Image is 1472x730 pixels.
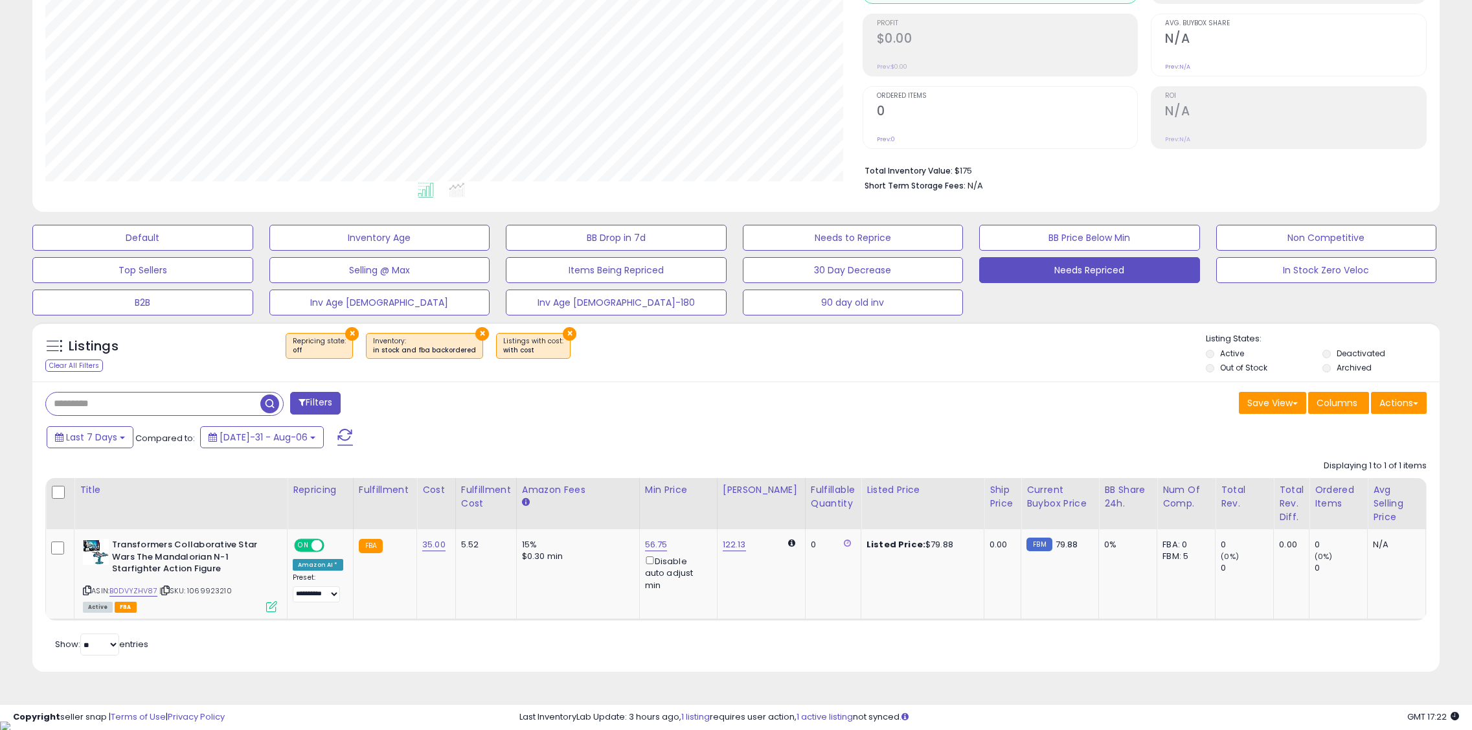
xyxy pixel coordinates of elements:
[1165,93,1426,100] span: ROI
[109,586,157,597] a: B0DVYZHV87
[1315,562,1367,574] div: 0
[66,431,117,444] span: Last 7 Days
[1221,483,1268,510] div: Total Rev.
[422,538,446,551] a: 35.00
[743,290,964,315] button: 90 day old inv
[111,711,166,723] a: Terms of Use
[32,225,253,251] button: Default
[293,336,346,356] span: Repricing state :
[519,711,1459,724] div: Last InventoryLab Update: 3 hours ago, requires user action, not synced.
[293,559,343,571] div: Amazon AI *
[323,540,343,551] span: OFF
[461,539,506,551] div: 5.52
[69,337,119,356] h5: Listings
[865,180,966,191] b: Short Term Storage Fees:
[1407,711,1459,723] span: 2025-08-15 17:22 GMT
[1221,551,1239,562] small: (0%)
[269,257,490,283] button: Selling @ Max
[990,539,1011,551] div: 0.00
[83,539,277,611] div: ASIN:
[1162,551,1205,562] div: FBM: 5
[865,165,953,176] b: Total Inventory Value:
[503,336,563,356] span: Listings with cost :
[866,483,979,497] div: Listed Price
[1221,562,1273,574] div: 0
[865,162,1417,177] li: $175
[645,483,712,497] div: Min Price
[1315,483,1362,510] div: Ordered Items
[373,336,476,356] span: Inventory :
[1165,20,1426,27] span: Avg. Buybox Share
[115,602,137,613] span: FBA
[723,483,800,497] div: [PERSON_NAME]
[1337,362,1372,373] label: Archived
[1104,483,1151,510] div: BB Share 24h.
[293,346,346,355] div: off
[866,539,974,551] div: $79.88
[1056,538,1078,551] span: 79.88
[743,257,964,283] button: 30 Day Decrease
[359,539,383,553] small: FBA
[723,538,746,551] a: 122.13
[345,327,359,341] button: ×
[1104,539,1147,551] div: 0%
[1026,483,1093,510] div: Current Buybox Price
[200,426,324,448] button: [DATE]-31 - Aug-06
[80,483,282,497] div: Title
[503,346,563,355] div: with cost
[1165,104,1426,121] h2: N/A
[797,711,853,723] a: 1 active listing
[359,483,411,497] div: Fulfillment
[681,711,710,723] a: 1 listing
[32,290,253,315] button: B2B
[293,573,343,602] div: Preset:
[1279,539,1299,551] div: 0.00
[1026,538,1052,551] small: FBM
[1162,539,1205,551] div: FBA: 0
[1317,396,1357,409] span: Columns
[1324,460,1427,472] div: Displaying 1 to 1 of 1 items
[1220,348,1244,359] label: Active
[1165,31,1426,49] h2: N/A
[866,538,925,551] b: Listed Price:
[13,711,225,724] div: seller snap | |
[979,225,1200,251] button: BB Price Below Min
[269,290,490,315] button: Inv Age [DEMOGRAPHIC_DATA]
[968,179,983,192] span: N/A
[1373,539,1416,551] div: N/A
[83,602,113,613] span: All listings currently available for purchase on Amazon
[295,540,311,551] span: ON
[1221,539,1273,551] div: 0
[811,483,855,510] div: Fulfillable Quantity
[743,225,964,251] button: Needs to Reprice
[1206,333,1440,345] p: Listing States:
[877,63,907,71] small: Prev: $0.00
[135,432,195,444] span: Compared to:
[1337,348,1385,359] label: Deactivated
[645,538,668,551] a: 56.75
[990,483,1015,510] div: Ship Price
[877,135,895,143] small: Prev: 0
[522,551,629,562] div: $0.30 min
[877,20,1138,27] span: Profit
[563,327,576,341] button: ×
[1279,483,1304,524] div: Total Rev. Diff.
[1220,362,1267,373] label: Out of Stock
[1371,392,1427,414] button: Actions
[522,539,629,551] div: 15%
[1165,135,1190,143] small: Prev: N/A
[877,31,1138,49] h2: $0.00
[1315,539,1367,551] div: 0
[645,554,707,591] div: Disable auto adjust min
[168,711,225,723] a: Privacy Policy
[475,327,489,341] button: ×
[1315,551,1333,562] small: (0%)
[112,539,269,578] b: Transformers Collaborative Star Wars The Mandalorian N-1 Starfighter Action Figure
[1239,392,1306,414] button: Save View
[522,483,634,497] div: Amazon Fees
[877,104,1138,121] h2: 0
[293,483,348,497] div: Repricing
[506,225,727,251] button: BB Drop in 7d
[13,711,60,723] strong: Copyright
[290,392,341,415] button: Filters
